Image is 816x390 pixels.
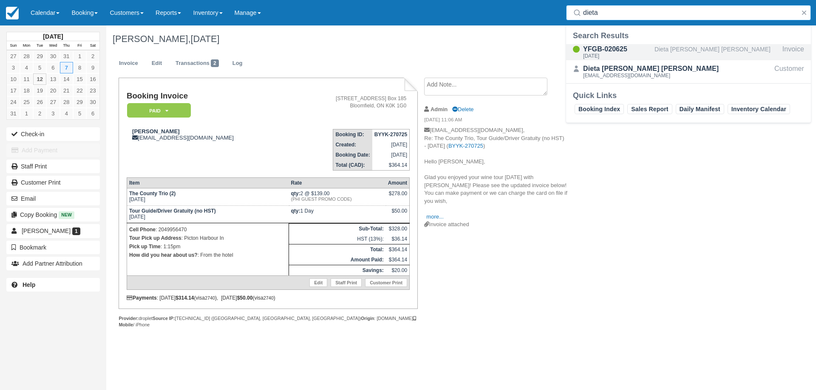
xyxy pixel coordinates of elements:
strong: Tour Pick up Address [129,235,181,241]
a: 30 [46,51,59,62]
span: 2 [211,59,219,67]
th: Savings: [289,265,386,276]
a: Transactions2 [169,55,225,72]
span: [DATE] [190,34,219,44]
small: 2740 [205,295,215,300]
p: : 1:15pm [129,242,286,251]
td: $364.14 [386,244,410,255]
div: YFGB-020625 [583,44,651,54]
th: Total (CAD): [333,160,372,171]
a: 16 [86,73,99,85]
a: 23 [86,85,99,96]
td: $364.14 [386,255,410,265]
h1: Booking Invoice [127,92,291,101]
a: Staff Print [331,278,362,287]
a: Edit [309,278,327,287]
a: 15 [73,73,86,85]
strong: qty [291,191,300,196]
strong: $50.00 [237,295,253,301]
div: Invoice [782,44,804,60]
address: [STREET_ADDRESS] Box 185 Bloomfield, ON K0K 1G0 [295,95,406,109]
a: Inventory Calendar [728,104,790,114]
td: 1 Day [289,206,386,223]
strong: [DATE] [43,33,63,40]
p: : 2049956470 [129,225,286,234]
th: Item [127,178,289,188]
td: [DATE] [372,140,410,150]
div: Quick Links [573,90,804,101]
td: HST (13%): [289,234,386,244]
em: (PHI GUEST PROMO CODE) [291,196,384,202]
strong: Payments [127,295,157,301]
p: : Picton Harbour In [129,234,286,242]
div: Search Results [573,31,804,41]
th: Thu [60,41,73,51]
a: 14 [60,73,73,85]
p: : From the hotel [129,251,286,259]
div: Customer [774,64,804,80]
div: Invoice attached [424,221,567,229]
a: 5 [33,62,46,73]
a: Customer Print [6,176,100,189]
a: Invoice [113,55,144,72]
button: Add Partner Attribution [6,257,100,270]
small: 2740 [263,295,274,300]
td: $364.14 [372,160,410,171]
a: BYYK-270725 [448,143,483,149]
a: 31 [60,51,73,62]
a: 3 [7,62,20,73]
th: Sub-Total: [289,224,386,234]
a: 18 [20,85,33,96]
td: [DATE] [127,188,289,206]
strong: Origin [361,316,374,321]
a: Daily Manifest [676,104,724,114]
a: more... [426,213,443,220]
div: Dieta [PERSON_NAME] [PERSON_NAME] [654,44,779,60]
div: droplet [TECHNICAL_ID] ([GEOGRAPHIC_DATA], [GEOGRAPHIC_DATA], [GEOGRAPHIC_DATA]) : [DOMAIN_NAME] ... [119,315,417,328]
th: Wed [46,41,59,51]
a: 29 [73,96,86,108]
a: Dieta [PERSON_NAME] [PERSON_NAME][EMAIL_ADDRESS][DOMAIN_NAME]Customer [566,64,811,80]
th: Booking ID: [333,129,372,140]
a: 2 [86,51,99,62]
th: Tue [33,41,46,51]
a: 13 [46,73,59,85]
a: 27 [46,96,59,108]
strong: The County Trio (2) [129,191,176,196]
th: Booking Date: [333,150,372,160]
span: New [59,211,74,219]
em: Paid [127,103,191,118]
strong: Pick up Time [129,244,161,250]
a: 22 [73,85,86,96]
div: Dieta [PERSON_NAME] [PERSON_NAME] [583,64,719,74]
a: 30 [86,96,99,108]
button: Check-in [6,127,100,141]
a: 31 [7,108,20,119]
th: Amount Paid: [289,255,386,265]
a: 5 [73,108,86,119]
a: 28 [20,51,33,62]
span: 1 [72,227,80,235]
a: 11 [20,73,33,85]
div: [EMAIL_ADDRESS][DOMAIN_NAME] [583,73,719,78]
button: Copy Booking New [6,208,100,222]
a: Edit [145,55,168,72]
p: [EMAIL_ADDRESS][DOMAIN_NAME], Re: The County Trio, Tour Guide/Driver Gratuity (no HST) - [DATE] (... [424,126,567,221]
a: 28 [60,96,73,108]
strong: Cell Phone [129,227,156,233]
strong: Admin [431,106,448,112]
a: 25 [20,96,33,108]
a: 6 [46,62,59,73]
strong: Mobile [119,316,416,327]
button: Email [6,192,100,205]
a: 3 [46,108,59,119]
a: 10 [7,73,20,85]
strong: How did you hear about us? [129,252,198,258]
a: 19 [33,85,46,96]
a: 20 [46,85,59,96]
strong: $314.14 [176,295,194,301]
a: 21 [60,85,73,96]
div: [EMAIL_ADDRESS][DOMAIN_NAME] [127,128,291,141]
a: 26 [33,96,46,108]
img: checkfront-main-nav-mini-logo.png [6,7,19,20]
